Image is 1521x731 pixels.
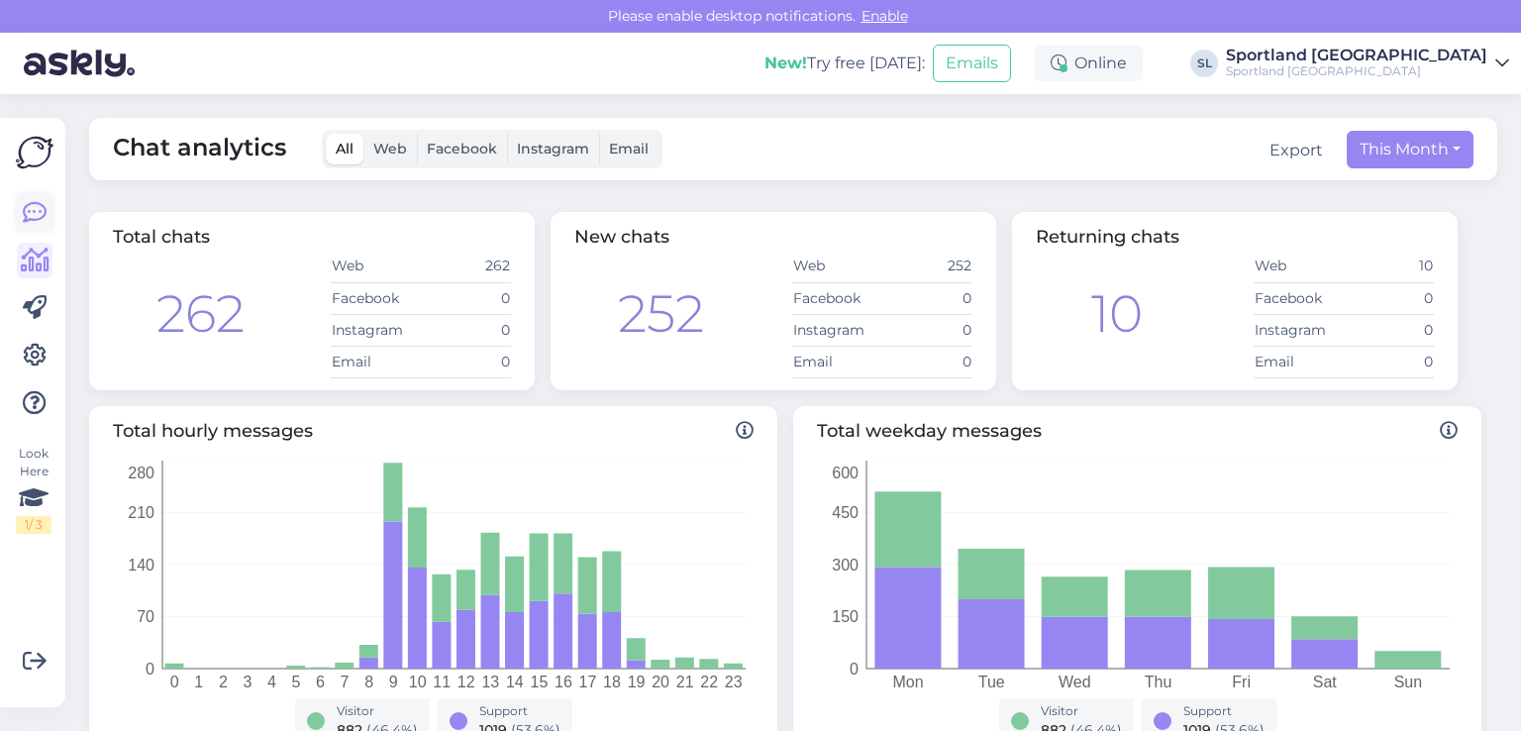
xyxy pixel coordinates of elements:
div: 1 / 3 [16,516,51,534]
span: Instagram [517,140,589,157]
tspan: 0 [850,660,859,677]
td: Email [331,346,421,377]
div: 10 [1091,275,1143,353]
div: 252 [618,275,704,353]
td: 0 [421,346,511,377]
td: Web [1254,251,1344,282]
td: 0 [882,282,972,314]
tspan: Wed [1059,674,1091,690]
span: All [336,140,354,157]
tspan: 6 [316,674,325,690]
tspan: 3 [243,674,252,690]
div: Sportland [GEOGRAPHIC_DATA] [1226,48,1487,63]
td: Web [792,251,882,282]
tspan: 0 [146,660,154,677]
span: Returning chats [1036,226,1179,248]
tspan: 1 [194,674,203,690]
tspan: 23 [725,674,743,690]
tspan: 70 [137,608,154,625]
td: Instagram [331,314,421,346]
tspan: Sat [1313,674,1338,690]
tspan: 4 [267,674,276,690]
button: Emails [933,45,1011,82]
tspan: 17 [579,674,597,690]
tspan: 0 [170,674,179,690]
td: Instagram [1254,314,1344,346]
button: Export [1269,139,1323,162]
tspan: 7 [341,674,350,690]
tspan: 9 [389,674,398,690]
td: Facebook [331,282,421,314]
td: 0 [1344,346,1434,377]
tspan: 11 [433,674,451,690]
div: 262 [156,275,245,353]
td: 10 [1344,251,1434,282]
tspan: 8 [364,674,373,690]
tspan: 280 [128,464,154,480]
tspan: 20 [652,674,669,690]
tspan: 5 [292,674,301,690]
div: Visitor [1041,702,1122,720]
a: Sportland [GEOGRAPHIC_DATA]Sportland [GEOGRAPHIC_DATA] [1226,48,1509,79]
span: New chats [574,226,669,248]
td: 0 [421,314,511,346]
tspan: 13 [481,674,499,690]
tspan: 600 [832,464,859,480]
span: Facebook [427,140,497,157]
span: Email [609,140,649,157]
tspan: Tue [978,674,1005,690]
td: Email [792,346,882,377]
div: Support [1183,702,1265,720]
tspan: 210 [128,504,154,521]
span: Web [373,140,407,157]
tspan: 19 [628,674,646,690]
div: Online [1035,46,1143,81]
tspan: 140 [128,556,154,573]
td: Email [1254,346,1344,377]
div: Visitor [337,702,418,720]
span: Enable [856,7,914,25]
img: Askly Logo [16,134,53,171]
td: Web [331,251,421,282]
tspan: Sun [1394,674,1422,690]
span: Total weekday messages [817,418,1458,445]
td: 0 [1344,282,1434,314]
div: Try free [DATE]: [764,52,925,75]
tspan: Mon [893,674,924,690]
tspan: Thu [1145,674,1172,690]
tspan: 21 [676,674,694,690]
div: SL [1190,50,1218,77]
div: Sportland [GEOGRAPHIC_DATA] [1226,63,1487,79]
tspan: Fri [1232,674,1251,690]
div: Look Here [16,445,51,534]
span: Total hourly messages [113,418,754,445]
td: Instagram [792,314,882,346]
button: This Month [1347,131,1473,168]
td: 0 [882,314,972,346]
td: 0 [882,346,972,377]
tspan: 450 [832,504,859,521]
tspan: 15 [530,674,548,690]
td: 0 [421,282,511,314]
td: Facebook [1254,282,1344,314]
tspan: 2 [219,674,228,690]
tspan: 12 [457,674,475,690]
span: Chat analytics [113,130,286,168]
tspan: 300 [832,556,859,573]
tspan: 16 [555,674,572,690]
b: New! [764,53,807,72]
tspan: 18 [603,674,621,690]
div: Support [479,702,560,720]
tspan: 10 [409,674,427,690]
tspan: 14 [506,674,524,690]
tspan: 22 [700,674,718,690]
td: 252 [882,251,972,282]
tspan: 150 [832,608,859,625]
td: Facebook [792,282,882,314]
td: 0 [1344,314,1434,346]
td: 262 [421,251,511,282]
span: Total chats [113,226,210,248]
